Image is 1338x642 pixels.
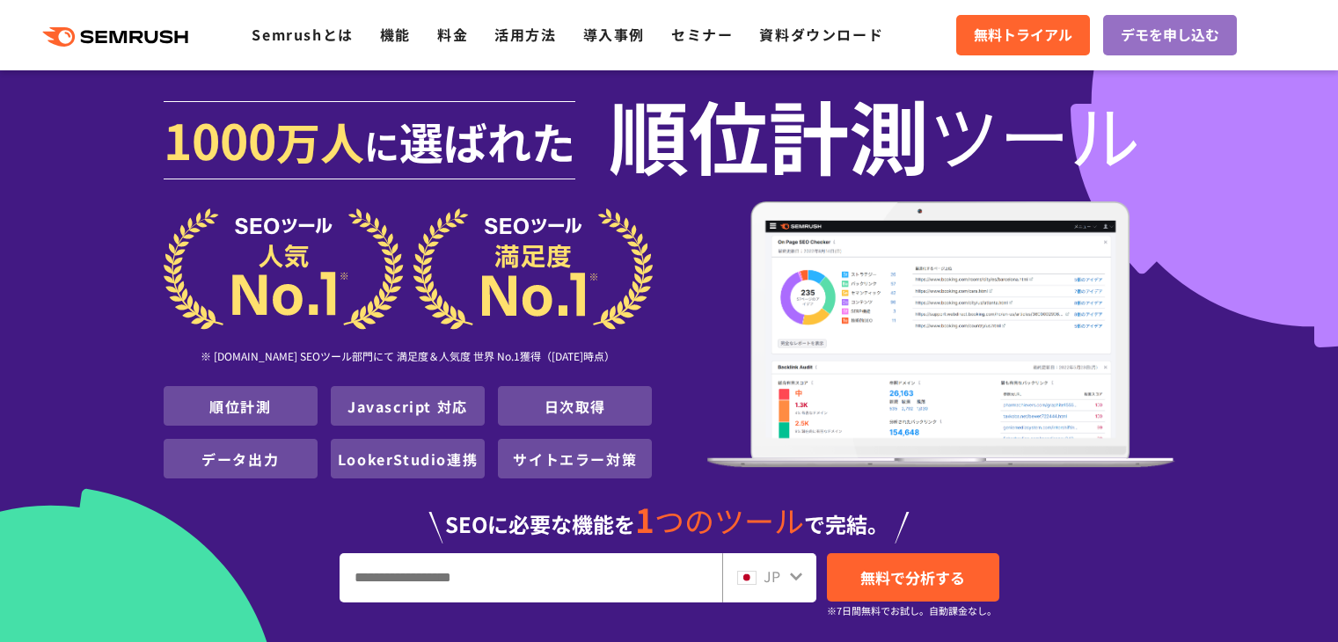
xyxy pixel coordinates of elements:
a: セミナー [671,24,733,45]
span: ツール [929,98,1140,169]
a: 導入事例 [583,24,645,45]
a: 日次取得 [545,396,606,417]
input: URL、キーワードを入力してください [340,554,721,602]
a: LookerStudio連携 [338,449,478,470]
a: 無料で分析する [827,553,999,602]
span: 1 [635,495,654,543]
div: ※ [DOMAIN_NAME] SEOツール部門にて 満足度＆人気度 世界 No.1獲得（[DATE]時点） [164,330,653,386]
a: 資料ダウンロード [759,24,883,45]
span: 1000 [164,104,276,174]
span: で完結。 [804,508,888,539]
span: デモを申し込む [1121,24,1219,47]
span: 無料トライアル [974,24,1072,47]
span: 無料で分析する [860,566,965,588]
span: 選ばれた [399,109,575,172]
a: 活用方法 [494,24,556,45]
span: JP [764,565,780,587]
a: データ出力 [201,449,279,470]
span: 順位計測 [609,98,929,169]
a: 順位計測 [209,396,271,417]
a: サイトエラー対策 [513,449,637,470]
div: SEOに必要な機能を [164,485,1175,544]
span: つのツール [654,499,804,542]
a: 料金 [437,24,468,45]
small: ※7日間無料でお試し。自動課金なし。 [827,602,997,619]
a: Javascript 対応 [347,396,468,417]
a: 機能 [380,24,411,45]
a: Semrushとは [252,24,353,45]
span: に [364,120,399,171]
a: デモを申し込む [1103,15,1237,55]
span: 万人 [276,109,364,172]
a: 無料トライアル [956,15,1090,55]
